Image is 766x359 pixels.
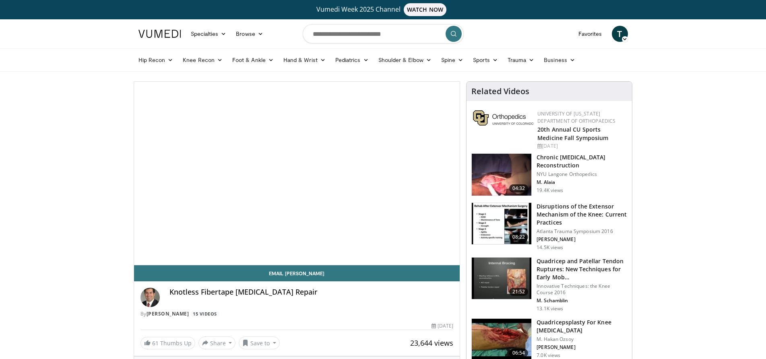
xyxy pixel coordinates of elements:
img: c329ce19-05ea-4e12-b583-111b1ee27852.150x105_q85_crop-smart_upscale.jpg [472,203,531,245]
a: [PERSON_NAME] [147,310,189,317]
span: 08:22 [509,233,529,241]
a: 15 Videos [190,311,220,318]
a: Knee Recon [178,52,227,68]
span: 04:32 [509,184,529,192]
p: 14.5K views [537,244,563,251]
p: M. Schamblin [537,297,627,304]
p: M. Hakan Ozsoy [537,336,627,342]
a: 08:22 Disruptions of the Extensor Mechanism of the Knee: Current Practices Atlanta Trauma Symposi... [471,202,627,251]
a: Hip Recon [134,52,178,68]
a: Pediatrics [330,52,374,68]
a: Spine [436,52,468,68]
a: 20th Annual CU Sports Medicine Fall Symposium [537,126,608,142]
a: Hand & Wrist [279,52,330,68]
img: 355603a8-37da-49b6-856f-e00d7e9307d3.png.150x105_q85_autocrop_double_scale_upscale_version-0.2.png [473,110,533,126]
a: 04:32 Chronic [MEDICAL_DATA] Reconstruction NYU Langone Orthopedics M. Alaia 19.4K views [471,153,627,196]
img: E-HI8y-Omg85H4KX4xMDoxOjBzMTt2bJ.150x105_q85_crop-smart_upscale.jpg [472,154,531,196]
span: WATCH NOW [404,3,446,16]
div: By [140,310,454,318]
a: Shoulder & Elbow [374,52,436,68]
a: Trauma [503,52,539,68]
span: 06:54 [509,349,529,357]
h3: Chronic [MEDICAL_DATA] Reconstruction [537,153,627,169]
img: AlCdVYZxUWkgWPEX4xMDoxOjA4MTsiGN.150x105_q85_crop-smart_upscale.jpg [472,258,531,299]
a: 21:52 Quadricep and Patellar Tendon Ruptures: New Techniques for Early Mob… Innovative Techniques... [471,257,627,312]
p: M. Alaia [537,179,627,186]
h4: Related Videos [471,87,529,96]
a: Browse [231,26,268,42]
p: NYU Langone Orthopedics [537,171,627,177]
button: Save to [239,336,280,349]
span: 23,644 views [410,338,453,348]
p: 19.4K views [537,187,563,194]
a: Email [PERSON_NAME] [134,265,460,281]
p: Atlanta Trauma Symposium 2016 [537,228,627,235]
a: Foot & Ankle [227,52,279,68]
div: [DATE] [432,322,453,330]
p: Innovative Techniques: the Knee Course 2016 [537,283,627,296]
a: Favorites [574,26,607,42]
p: 13.1K views [537,305,563,312]
a: University of [US_STATE] Department of Orthopaedics [537,110,615,124]
a: Vumedi Week 2025 ChannelWATCH NOW [140,3,627,16]
h3: Disruptions of the Extensor Mechanism of the Knee: Current Practices [537,202,627,227]
img: Avatar [140,288,160,307]
h3: Quadricepsplasty For Knee [MEDICAL_DATA] [537,318,627,334]
p: [PERSON_NAME] [537,344,627,351]
h4: Knotless Fibertape [MEDICAL_DATA] Repair [169,288,454,297]
a: T [612,26,628,42]
p: [PERSON_NAME] [537,236,627,243]
input: Search topics, interventions [303,24,464,43]
a: Business [539,52,580,68]
a: Sports [468,52,503,68]
div: [DATE] [537,142,626,150]
a: 61 Thumbs Up [140,337,195,349]
span: 61 [152,339,159,347]
p: 7.0K views [537,352,560,359]
a: Specialties [186,26,231,42]
span: 21:52 [509,288,529,296]
button: Share [198,336,236,349]
video-js: Video Player [134,82,460,265]
img: VuMedi Logo [138,30,181,38]
h3: Quadricep and Patellar Tendon Ruptures: New Techniques for Early Mob… [537,257,627,281]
